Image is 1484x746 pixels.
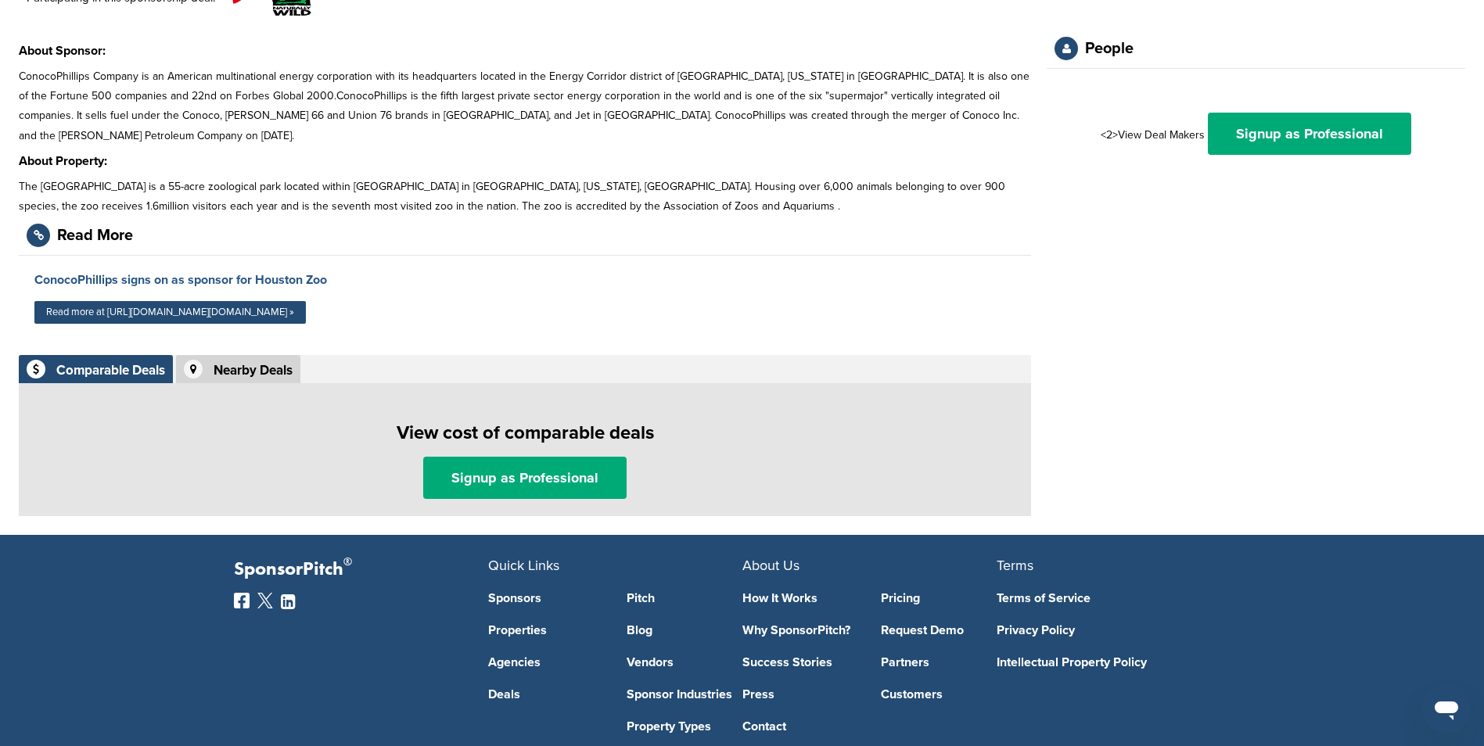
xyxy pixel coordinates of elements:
[34,301,306,324] a: Read more at [URL][DOMAIN_NAME][DOMAIN_NAME] »
[34,272,327,288] a: ConocoPhillips signs on as sponsor for Houston Zoo
[56,364,165,377] div: Comparable Deals
[881,592,997,604] a: Pricing
[19,66,1031,145] p: ConocoPhillips Company is an American multinational energy corporation with its headquarters loca...
[19,41,1031,60] h3: About Sponsor:
[214,364,293,377] div: Nearby Deals
[19,177,1031,216] p: The [GEOGRAPHIC_DATA] is a 55-acre zoological park located within [GEOGRAPHIC_DATA] in [GEOGRAPHI...
[19,152,1031,170] h3: About Property:
[997,656,1227,669] a: Intellectual Property Policy
[423,457,627,499] a: Signup as Professional
[742,557,799,574] span: About Us
[742,720,858,733] a: Contact
[488,557,559,574] span: Quick Links
[1421,683,1471,733] iframe: Button to launch messaging window
[1062,113,1450,155] div: <2>View Deal Makers
[997,557,1033,574] span: Terms
[488,656,604,669] a: Agencies
[627,624,742,637] a: Blog
[997,624,1227,637] a: Privacy Policy
[1085,41,1134,56] div: People
[881,656,997,669] a: Partners
[881,688,997,701] a: Customers
[742,624,858,637] a: Why SponsorPitch?
[1208,113,1411,155] a: Signup as Professional
[997,592,1227,604] a: Terms of Service
[742,592,858,604] a: How It Works
[343,552,352,572] span: ®
[488,624,604,637] a: Properties
[881,624,997,637] a: Request Demo
[234,558,488,581] p: SponsorPitch
[742,656,858,669] a: Success Stories
[488,688,604,701] a: Deals
[627,688,742,701] a: Sponsor Industries
[742,688,858,701] a: Press
[488,592,604,604] a: Sponsors
[257,593,273,608] img: Twitter
[57,228,133,243] div: Read More
[627,592,742,604] a: Pitch
[234,593,250,608] img: Facebook
[627,720,742,733] a: Property Types
[27,419,1023,447] h1: View cost of comparable deals
[627,656,742,669] a: Vendors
